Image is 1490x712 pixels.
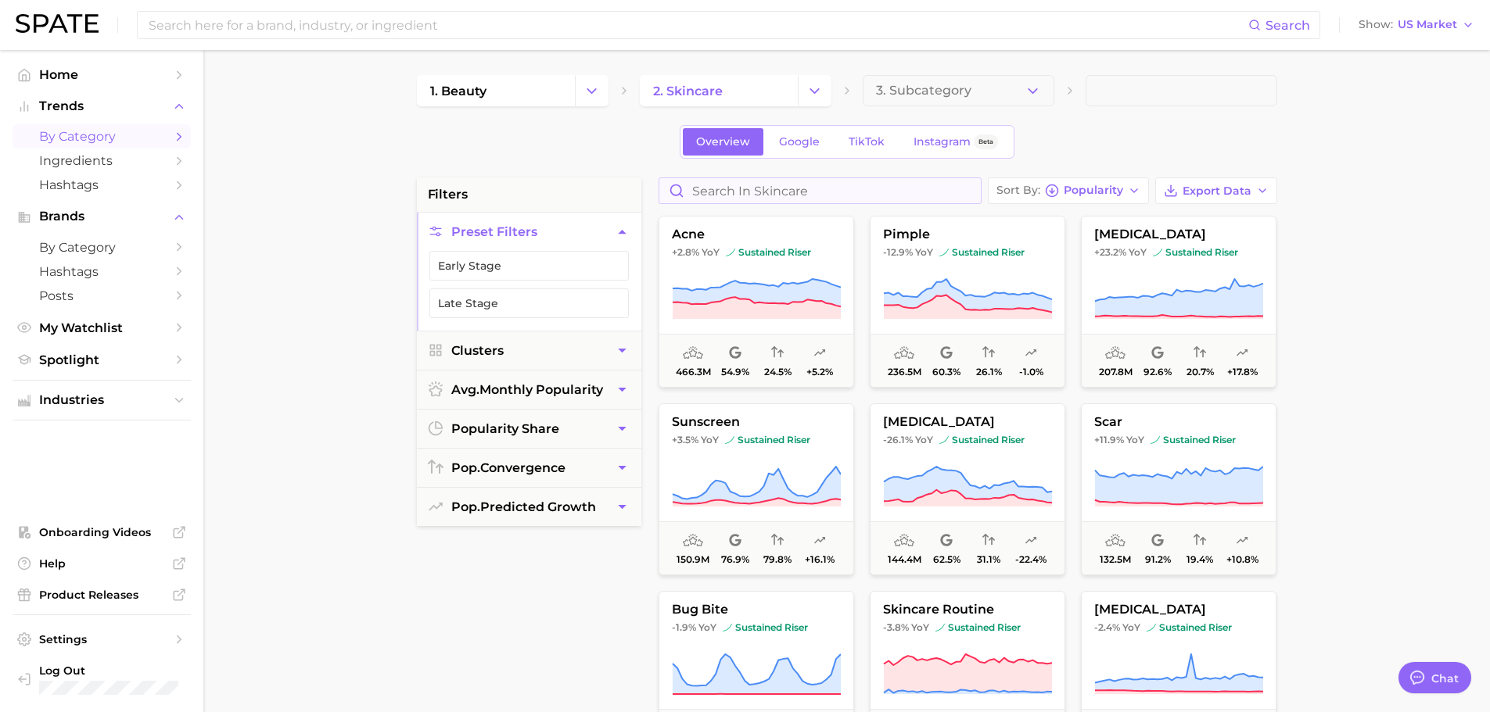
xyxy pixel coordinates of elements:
span: YoY [915,246,933,259]
button: Early Stage [429,251,629,281]
span: sustained riser [935,621,1021,634]
span: popularity predicted growth: Very Likely [813,531,826,550]
span: +2.8% [672,246,699,258]
span: monthly popularity [451,382,603,397]
abbr: average [451,382,479,397]
span: 132.5m [1100,554,1131,565]
abbr: popularity index [451,460,480,475]
span: 207.8m [1098,367,1132,377]
button: Change Category [798,75,831,106]
a: InstagramBeta [900,128,1011,156]
a: Hashtags [13,259,191,284]
span: +17.8% [1226,367,1257,377]
button: Trends [13,95,191,118]
a: by Category [13,235,191,259]
span: Product Releases [39,588,164,602]
span: Show [1359,20,1393,29]
a: Settings [13,628,191,651]
button: acne+2.8% YoYsustained risersustained riser466.3m54.9%24.5%+5.2% [659,216,854,388]
a: Product Releases [13,583,191,606]
span: 150.9m [677,554,709,565]
span: sustained riser [1153,246,1238,259]
span: YoY [1129,246,1147,259]
span: YoY [701,434,719,446]
span: TikTok [849,135,885,148]
span: filters [428,185,468,204]
img: sustained riser [939,248,949,257]
button: Clusters [417,331,641,370]
span: average monthly popularity: Very High Popularity [683,344,703,363]
span: -26.1% [883,434,913,445]
img: sustained riser [1147,623,1156,632]
img: sustained riser [726,248,735,257]
span: YoY [1126,434,1144,446]
a: TikTok [835,128,898,156]
span: popularity convergence: Low Convergence [982,344,995,363]
button: ShowUS Market [1355,15,1478,35]
span: Hashtags [39,264,164,279]
button: 3. Subcategory [863,75,1054,106]
span: 144.4m [887,554,921,565]
img: sustained riser [723,623,732,632]
span: average monthly popularity: Very High Popularity [1105,344,1126,363]
a: Overview [683,128,763,156]
span: 79.8% [763,554,792,565]
span: [MEDICAL_DATA] [1082,227,1276,242]
span: [MEDICAL_DATA] [871,415,1065,429]
span: Brands [39,209,164,224]
span: My Watchlist [39,320,164,335]
span: Export Data [1183,184,1251,198]
span: Spotlight [39,352,164,367]
span: +16.1% [805,554,835,565]
button: Late Stage [429,288,629,318]
button: [MEDICAL_DATA]-26.1% YoYsustained risersustained riser144.4m62.5%31.1%-22.4% [870,403,1065,575]
span: sustained riser [939,434,1025,446]
span: Beta [978,135,993,148]
button: [MEDICAL_DATA]+23.2% YoYsustained risersustained riser207.8m92.6%20.7%+17.8% [1081,216,1276,388]
button: Export Data [1155,177,1277,204]
span: by Category [39,129,164,144]
span: 466.3m [675,367,710,377]
span: 20.7% [1186,367,1213,377]
span: +23.2% [1094,246,1126,258]
span: Hashtags [39,177,164,192]
button: pimple-12.9% YoYsustained risersustained riser236.5m60.3%26.1%-1.0% [870,216,1065,388]
span: popularity share: Google [729,344,741,363]
span: popularity predicted growth: Very Likely [1236,344,1248,363]
span: Search [1266,18,1310,33]
span: YoY [702,246,720,259]
span: 26.1% [975,367,1001,377]
span: YoY [911,621,929,634]
span: US Market [1398,20,1457,29]
span: 24.5% [763,367,791,377]
img: sustained riser [1153,248,1162,257]
button: avg.monthly popularity [417,370,641,409]
input: Search in skincare [659,178,981,203]
span: sustained riser [1147,621,1232,634]
span: 54.9% [721,367,749,377]
span: +11.9% [1094,434,1124,445]
span: sunscreen [659,415,853,429]
span: scar [1082,415,1276,429]
a: Posts [13,284,191,308]
img: sustained riser [939,435,949,445]
span: +5.2% [806,367,833,377]
span: Log Out [39,664,178,678]
span: average monthly popularity: Very High Popularity [894,531,914,550]
span: predicted growth [451,499,596,514]
span: -2.4% [1094,621,1120,633]
span: sustained riser [725,434,810,446]
span: 62.5% [932,554,960,565]
span: 2. skincare [653,84,723,98]
span: popularity share: Google [729,531,741,550]
span: Google [779,135,820,148]
a: 2. skincare [640,75,798,106]
span: 1. beauty [430,84,486,98]
span: by Category [39,240,164,255]
span: Popularity [1064,186,1123,195]
span: skincare routine [871,603,1065,617]
a: 1. beauty [417,75,575,106]
span: -1.0% [1018,367,1043,377]
span: 236.5m [887,367,921,377]
span: average monthly popularity: Very High Popularity [683,531,703,550]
